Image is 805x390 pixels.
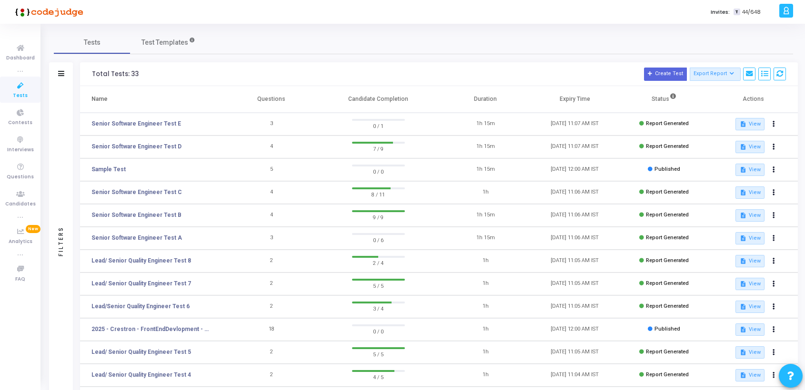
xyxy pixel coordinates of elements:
[441,295,530,318] td: 1h
[227,273,316,295] td: 2
[739,349,746,356] mat-icon: description
[227,86,316,113] th: Questions
[646,212,689,218] span: Report Generated
[91,256,191,265] a: Lead/ Senior Quality Engineer Test 8
[441,86,530,113] th: Duration
[352,235,405,244] span: 0 / 6
[352,189,405,199] span: 8 / 11
[227,136,316,158] td: 4
[619,86,708,113] th: Status
[441,250,530,273] td: 1h
[739,212,746,219] mat-icon: description
[352,144,405,153] span: 7 / 9
[735,209,765,222] button: View
[530,86,619,113] th: Expiry Time
[5,200,36,208] span: Candidates
[646,371,689,378] span: Report Generated
[227,250,316,273] td: 2
[441,204,530,227] td: 1h 15m
[739,281,746,287] mat-icon: description
[141,38,188,48] span: Test Templates
[530,364,619,387] td: [DATE] 11:04 AM IST
[91,370,191,379] a: Lead/ Senior Quality Engineer Test 4
[646,280,689,286] span: Report Generated
[646,234,689,241] span: Report Generated
[227,181,316,204] td: 4
[91,325,211,333] a: 2025 - Crestron - FrontEndDevlopment - Coding-Test 2
[530,181,619,204] td: [DATE] 11:06 AM IST
[735,141,765,153] button: View
[6,54,35,62] span: Dashboard
[530,204,619,227] td: [DATE] 11:06 AM IST
[711,8,730,16] label: Invites:
[739,303,746,310] mat-icon: description
[654,326,680,332] span: Published
[441,364,530,387] td: 1h
[441,181,530,204] td: 1h
[352,281,405,290] span: 5 / 5
[227,318,316,341] td: 18
[644,68,687,81] button: Create Test
[735,369,765,381] button: View
[352,166,405,176] span: 0 / 0
[91,188,182,196] a: Senior Software Engineer Test C
[227,158,316,181] td: 5
[530,341,619,364] td: [DATE] 11:05 AM IST
[739,189,746,196] mat-icon: description
[91,165,126,174] a: Sample Test
[530,158,619,181] td: [DATE] 12:00 AM IST
[735,323,765,336] button: View
[735,232,765,244] button: View
[530,227,619,250] td: [DATE] 11:06 AM IST
[530,113,619,136] td: [DATE] 11:07 AM IST
[15,275,25,283] span: FAQ
[739,166,746,173] mat-icon: description
[441,227,530,250] td: 1h 15m
[227,364,316,387] td: 2
[735,346,765,359] button: View
[26,225,40,233] span: New
[91,142,181,151] a: Senior Software Engineer Test D
[352,121,405,130] span: 0 / 1
[530,250,619,273] td: [DATE] 11:05 AM IST
[530,136,619,158] td: [DATE] 11:07 AM IST
[735,278,765,290] button: View
[227,295,316,318] td: 2
[91,302,190,311] a: Lead/Senior Quality Engineer Test 6
[92,70,139,78] div: Total Tests: 33
[646,120,689,127] span: Report Generated
[739,121,746,127] mat-icon: description
[80,86,227,113] th: Name
[646,303,689,309] span: Report Generated
[734,9,740,16] span: T
[352,303,405,313] span: 3 / 4
[735,301,765,313] button: View
[709,86,798,113] th: Actions
[690,68,741,81] button: Export Report
[735,186,765,199] button: View
[352,258,405,267] span: 2 / 4
[646,189,689,195] span: Report Generated
[8,119,32,127] span: Contests
[646,257,689,263] span: Report Generated
[352,326,405,336] span: 0 / 0
[91,234,182,242] a: Senior Software Engineer Test A
[352,349,405,359] span: 5 / 5
[739,144,746,150] mat-icon: description
[735,164,765,176] button: View
[530,273,619,295] td: [DATE] 11:05 AM IST
[91,348,191,356] a: Lead/ Senior Quality Engineer Test 5
[735,255,765,267] button: View
[441,273,530,295] td: 1h
[441,341,530,364] td: 1h
[742,8,761,16] span: 44/648
[7,146,34,154] span: Interviews
[530,295,619,318] td: [DATE] 11:05 AM IST
[227,204,316,227] td: 4
[654,166,680,172] span: Published
[739,258,746,264] mat-icon: description
[91,119,181,128] a: Senior Software Engineer Test E
[530,318,619,341] td: [DATE] 12:00 AM IST
[316,86,441,113] th: Candidate Completion
[352,372,405,381] span: 4 / 5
